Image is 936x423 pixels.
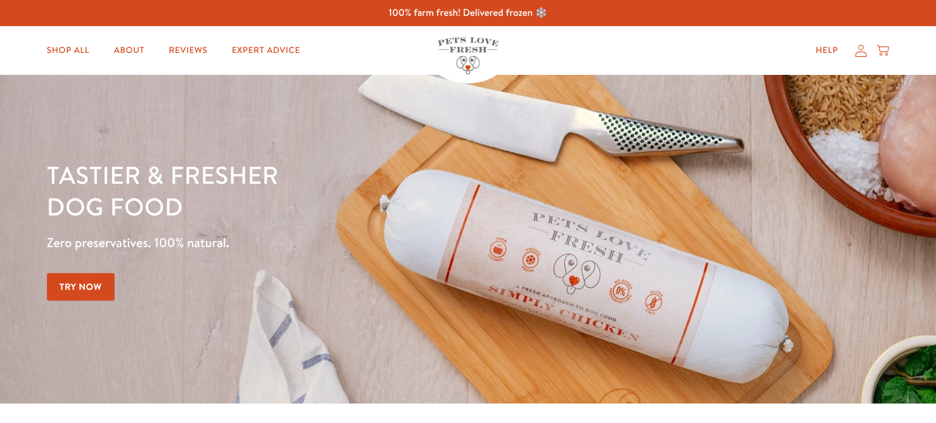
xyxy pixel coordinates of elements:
[222,38,310,63] a: Expert Advice
[438,37,498,74] img: Pets Love Fresh
[47,232,609,254] p: Zero preservatives. 100% natural.
[37,38,99,63] a: Shop All
[47,273,115,301] a: Try Now
[47,159,609,222] h1: Tastier & fresher dog food
[806,38,848,63] a: Help
[104,38,154,63] a: About
[159,38,217,63] a: Reviews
